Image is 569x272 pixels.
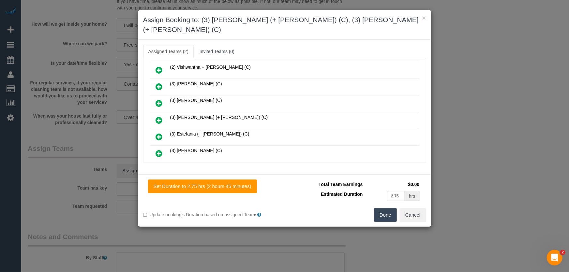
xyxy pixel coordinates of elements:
button: Done [374,208,397,222]
td: Total Team Earnings [290,179,365,189]
span: (3) [PERSON_NAME] (C) [170,148,222,153]
span: (3) [PERSON_NAME] (C) [170,81,222,86]
button: Set Duration to 2.75 hrs (2 hours 45 minutes) [148,179,257,193]
input: Update booking's Duration based on assigned Teams [143,213,147,217]
span: (3) Estefania (+ [PERSON_NAME]) (C) [170,131,249,136]
span: 2 [560,250,565,255]
div: hrs [405,191,419,201]
button: Cancel [400,208,426,222]
iframe: Intercom live chat [547,250,562,265]
span: (2) Vishwantha + [PERSON_NAME] (C) [170,64,251,70]
button: × [422,14,426,21]
span: (3) [PERSON_NAME] (+ [PERSON_NAME]) (C) [170,115,268,120]
span: (3) [PERSON_NAME] (C) [170,98,222,103]
span: Estimated Duration [321,192,363,197]
a: Invited Teams (0) [194,45,240,58]
a: Assigned Teams (2) [143,45,194,58]
h3: Assign Booking to: (3) [PERSON_NAME] (+ [PERSON_NAME]) (C), (3) [PERSON_NAME] (+ [PERSON_NAME]) (C) [143,15,426,35]
td: $0.00 [365,179,421,189]
label: Update booking's Duration based on assigned Teams [143,211,280,218]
